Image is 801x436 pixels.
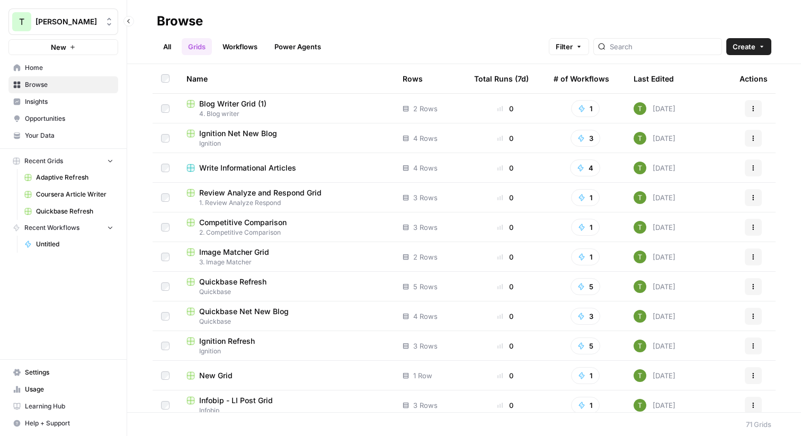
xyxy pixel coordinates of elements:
[474,252,537,262] div: 0
[634,369,675,382] div: [DATE]
[186,277,386,297] a: Quickbase RefreshQuickbase
[474,400,537,411] div: 0
[571,189,600,206] button: 1
[24,156,63,166] span: Recent Grids
[413,370,432,381] span: 1 Row
[19,15,24,28] span: T
[182,38,212,55] a: Grids
[24,223,79,233] span: Recent Workflows
[25,402,113,411] span: Learning Hub
[20,203,118,220] a: Quickbase Refresh
[733,41,755,52] span: Create
[186,217,386,237] a: Competitive Comparison2. Competitive Comparison
[413,341,438,351] span: 3 Rows
[8,415,118,432] button: Help + Support
[157,13,203,30] div: Browse
[403,64,423,93] div: Rows
[186,128,386,148] a: Ignition Net New BlogIgnition
[8,364,118,381] a: Settings
[413,103,438,114] span: 2 Rows
[571,248,600,265] button: 1
[8,39,118,55] button: New
[610,41,717,52] input: Search
[570,159,600,176] button: 4
[186,99,386,119] a: Blog Writer Grid (1)4. Blog writer
[634,191,675,204] div: [DATE]
[186,163,386,173] a: Write Informational Articles
[186,306,386,326] a: Quickbase Net New BlogQuickbase
[634,280,646,293] img: yba7bbzze900hr86j8rqqvfn473j
[634,399,675,412] div: [DATE]
[186,139,386,148] span: Ignition
[199,99,266,109] span: Blog Writer Grid (1)
[199,128,277,139] span: Ignition Net New Blog
[634,340,675,352] div: [DATE]
[746,419,771,430] div: 71 Grids
[20,186,118,203] a: Coursera Article Writer
[199,277,266,287] span: Quickbase Refresh
[413,252,438,262] span: 2 Rows
[571,130,600,147] button: 3
[634,251,675,263] div: [DATE]
[199,217,287,228] span: Competitive Comparison
[199,247,269,257] span: Image Matcher Grid
[186,257,386,267] span: 3. Image Matcher
[199,336,255,346] span: Ignition Refresh
[186,406,386,415] span: Infobip
[413,400,438,411] span: 3 Rows
[413,281,438,292] span: 5 Rows
[8,381,118,398] a: Usage
[36,190,113,199] span: Coursera Article Writer
[8,127,118,144] a: Your Data
[20,169,118,186] a: Adaptive Refresh
[474,281,537,292] div: 0
[186,370,386,381] a: New Grid
[186,109,386,119] span: 4. Blog writer
[51,42,66,52] span: New
[634,310,646,323] img: yba7bbzze900hr86j8rqqvfn473j
[634,162,675,174] div: [DATE]
[8,59,118,76] a: Home
[413,163,438,173] span: 4 Rows
[634,369,646,382] img: yba7bbzze900hr86j8rqqvfn473j
[474,370,537,381] div: 0
[25,80,113,90] span: Browse
[199,188,322,198] span: Review Analyze and Respond Grid
[186,395,386,415] a: Infobip - LI Post GridInfobip
[634,64,674,93] div: Last Edited
[740,64,768,93] div: Actions
[634,251,646,263] img: yba7bbzze900hr86j8rqqvfn473j
[199,306,289,317] span: Quickbase Net New Blog
[35,16,100,27] span: [PERSON_NAME]
[25,385,113,394] span: Usage
[634,340,646,352] img: yba7bbzze900hr86j8rqqvfn473j
[25,63,113,73] span: Home
[8,110,118,127] a: Opportunities
[726,38,771,55] button: Create
[474,341,537,351] div: 0
[474,64,529,93] div: Total Runs (7d)
[8,93,118,110] a: Insights
[199,370,233,381] span: New Grid
[634,399,646,412] img: yba7bbzze900hr86j8rqqvfn473j
[571,397,600,414] button: 1
[571,367,600,384] button: 1
[186,228,386,237] span: 2. Competitive Comparison
[634,221,646,234] img: yba7bbzze900hr86j8rqqvfn473j
[186,198,386,208] span: 1. Review Analyze Respond
[474,192,537,203] div: 0
[554,64,609,93] div: # of Workflows
[634,102,675,115] div: [DATE]
[413,311,438,322] span: 4 Rows
[36,173,113,182] span: Adaptive Refresh
[634,132,646,145] img: yba7bbzze900hr86j8rqqvfn473j
[186,247,386,267] a: Image Matcher Grid3. Image Matcher
[474,163,537,173] div: 0
[571,219,600,236] button: 1
[186,346,386,356] span: Ignition
[216,38,264,55] a: Workflows
[634,310,675,323] div: [DATE]
[186,188,386,208] a: Review Analyze and Respond Grid1. Review Analyze Respond
[474,103,537,114] div: 0
[634,102,646,115] img: yba7bbzze900hr86j8rqqvfn473j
